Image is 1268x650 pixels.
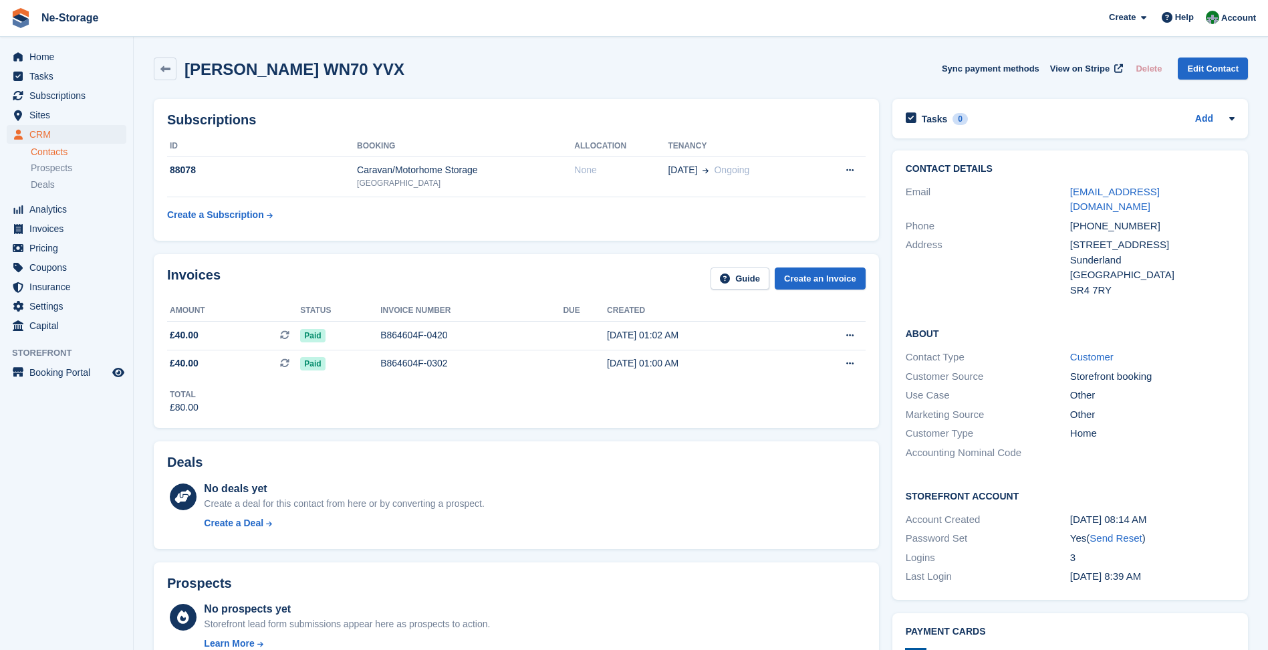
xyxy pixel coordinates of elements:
div: Storefront lead form submissions appear here as prospects to action. [204,617,490,631]
h2: [PERSON_NAME] WN70 YVX [184,60,404,78]
th: Amount [167,300,300,322]
div: Accounting Nominal Code [906,445,1070,461]
div: Customer Source [906,369,1070,385]
div: Yes [1070,531,1235,546]
span: Account [1221,11,1256,25]
div: Total [170,389,199,401]
span: Deals [31,179,55,191]
div: [GEOGRAPHIC_DATA] [357,177,574,189]
th: Tenancy [668,136,815,157]
a: Edit Contact [1178,58,1248,80]
a: Preview store [110,364,126,381]
a: [EMAIL_ADDRESS][DOMAIN_NAME] [1070,186,1160,213]
span: ( ) [1086,532,1145,544]
span: Insurance [29,278,110,296]
a: View on Stripe [1045,58,1126,80]
div: 0 [953,113,968,125]
span: Settings [29,297,110,316]
div: [GEOGRAPHIC_DATA] [1070,267,1235,283]
a: menu [7,106,126,124]
a: Create a Deal [204,516,484,530]
span: Help [1175,11,1194,24]
a: Send Reset [1090,532,1142,544]
div: None [574,163,668,177]
div: B864604F-0420 [380,328,563,342]
a: menu [7,125,126,144]
div: [PHONE_NUMBER] [1070,219,1235,234]
span: Paid [300,357,325,370]
div: Create a deal for this contact from here or by converting a prospect. [204,497,484,511]
div: [DATE] 01:00 AM [607,356,793,370]
span: Paid [300,329,325,342]
div: [DATE] 01:02 AM [607,328,793,342]
div: Phone [906,219,1070,234]
img: Charlotte Nesbitt [1206,11,1219,24]
h2: Invoices [167,267,221,290]
th: Allocation [574,136,668,157]
div: Marketing Source [906,407,1070,423]
span: £40.00 [170,328,199,342]
span: Capital [29,316,110,335]
a: Ne-Storage [36,7,104,29]
th: Status [300,300,380,322]
th: Booking [357,136,574,157]
a: Create a Subscription [167,203,273,227]
div: Account Created [906,512,1070,528]
a: Prospects [31,161,126,175]
h2: Prospects [167,576,232,591]
h2: Contact Details [906,164,1235,175]
span: View on Stripe [1050,62,1110,76]
a: Customer [1070,351,1114,362]
h2: Deals [167,455,203,470]
img: stora-icon-8386f47178a22dfd0bd8f6a31ec36ba5ce8667c1dd55bd0f319d3a0aa187defe.svg [11,8,31,28]
span: Coupons [29,258,110,277]
span: Invoices [29,219,110,238]
div: Password Set [906,531,1070,546]
h2: Payment cards [906,627,1235,637]
span: Analytics [29,200,110,219]
div: Logins [906,550,1070,566]
div: Last Login [906,569,1070,584]
a: menu [7,219,126,238]
h2: Tasks [922,113,948,125]
div: Home [1070,426,1235,441]
a: menu [7,239,126,257]
th: ID [167,136,357,157]
span: Tasks [29,67,110,86]
span: Home [29,47,110,66]
span: £40.00 [170,356,199,370]
th: Invoice number [380,300,563,322]
a: menu [7,200,126,219]
a: Contacts [31,146,126,158]
span: Booking Portal [29,363,110,382]
div: Use Case [906,388,1070,403]
a: menu [7,278,126,296]
div: Create a Subscription [167,208,264,222]
div: Other [1070,407,1235,423]
div: No deals yet [204,481,484,497]
span: Ongoing [714,165,749,175]
div: Customer Type [906,426,1070,441]
span: CRM [29,125,110,144]
div: Contact Type [906,350,1070,365]
h2: Storefront Account [906,489,1235,502]
div: £80.00 [170,401,199,415]
a: Create an Invoice [775,267,866,290]
div: Caravan/Motorhome Storage [357,163,574,177]
h2: About [906,326,1235,340]
div: Email [906,185,1070,215]
div: Storefront booking [1070,369,1235,385]
a: menu [7,86,126,105]
span: Create [1109,11,1136,24]
div: Other [1070,388,1235,403]
div: Create a Deal [204,516,263,530]
div: Sunderland [1070,253,1235,268]
a: menu [7,297,126,316]
a: menu [7,67,126,86]
h2: Subscriptions [167,112,866,128]
span: Prospects [31,162,72,175]
div: No prospects yet [204,601,490,617]
a: Deals [31,178,126,192]
div: B864604F-0302 [380,356,563,370]
a: Add [1195,112,1213,127]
